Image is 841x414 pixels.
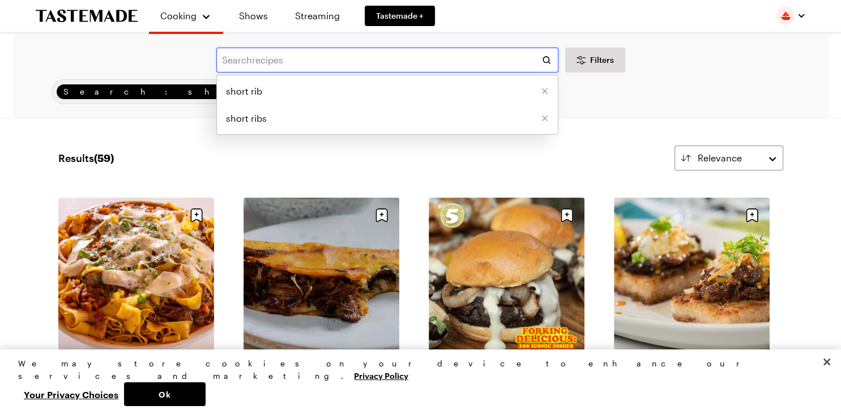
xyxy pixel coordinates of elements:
[186,204,207,226] button: Save recipe
[541,114,549,122] button: Remove [object Object]
[371,204,392,226] button: Save recipe
[226,112,267,125] span: short ribs
[565,48,625,72] button: Desktop filters
[776,7,795,25] img: Profile picture
[776,7,806,25] button: Profile picture
[354,370,408,381] a: More information about your privacy, opens in a new tab
[18,357,813,406] div: Privacy
[541,87,549,95] button: Remove [object Object]
[674,146,783,170] button: Relevance
[376,10,424,22] span: Tastemade +
[63,86,338,98] span: Search: short rib
[590,54,614,66] span: Filters
[741,204,763,226] button: Save recipe
[58,150,114,166] span: Results
[698,151,742,165] span: Relevance
[226,84,262,98] span: short rib
[18,357,813,382] div: We may store cookies on your device to enhance our services and marketing.
[124,382,206,406] button: Ok
[94,152,114,164] span: ( 59 )
[160,10,197,21] span: Cooking
[18,382,124,406] button: Your Privacy Choices
[556,204,578,226] button: Save recipe
[36,10,138,23] a: To Tastemade Home Page
[160,5,212,27] button: Cooking
[814,349,839,374] button: Close
[365,6,435,26] a: Tastemade +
